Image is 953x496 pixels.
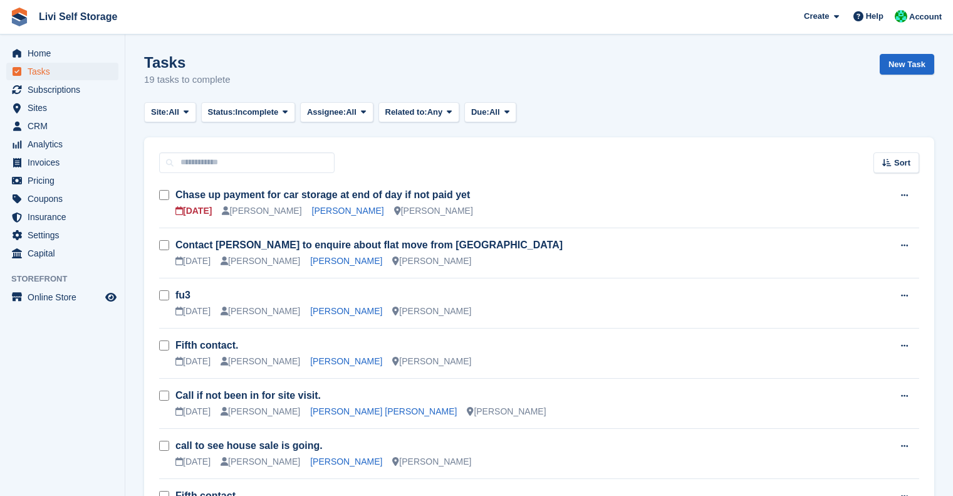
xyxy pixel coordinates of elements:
[310,406,457,416] a: [PERSON_NAME] [PERSON_NAME]
[28,81,103,98] span: Subscriptions
[866,10,883,23] span: Help
[11,273,125,285] span: Storefront
[221,305,300,318] div: [PERSON_NAME]
[175,455,211,468] div: [DATE]
[6,288,118,306] a: menu
[221,405,300,418] div: [PERSON_NAME]
[310,256,382,266] a: [PERSON_NAME]
[28,135,103,153] span: Analytics
[880,54,934,75] a: New Task
[6,245,118,262] a: menu
[804,10,829,23] span: Create
[103,290,118,305] a: Preview store
[175,390,321,401] a: Call if not been in for site visit.
[221,455,300,468] div: [PERSON_NAME]
[28,172,103,189] span: Pricing
[28,190,103,208] span: Coupons
[894,157,910,169] span: Sort
[28,245,103,262] span: Capital
[144,73,231,87] p: 19 tasks to complete
[392,455,471,468] div: [PERSON_NAME]
[175,340,238,351] a: Fifth contact.
[144,102,196,123] button: Site: All
[151,106,169,119] span: Site:
[28,208,103,226] span: Insurance
[300,102,373,123] button: Assignee: All
[175,290,190,300] a: fu3
[10,8,29,26] img: stora-icon-8386f47178a22dfd0bd8f6a31ec36ba5ce8667c1dd55bd0f319d3a0aa187defe.svg
[6,63,118,80] a: menu
[28,117,103,135] span: CRM
[28,63,103,80] span: Tasks
[28,226,103,244] span: Settings
[394,204,473,218] div: [PERSON_NAME]
[467,405,546,418] div: [PERSON_NAME]
[392,255,471,268] div: [PERSON_NAME]
[489,106,500,119] span: All
[175,255,211,268] div: [DATE]
[175,405,211,418] div: [DATE]
[307,106,346,119] span: Assignee:
[464,102,516,123] button: Due: All
[221,255,300,268] div: [PERSON_NAME]
[28,154,103,171] span: Invoices
[385,106,427,119] span: Related to:
[6,117,118,135] a: menu
[236,106,279,119] span: Incomplete
[201,102,295,123] button: Status: Incomplete
[310,306,382,316] a: [PERSON_NAME]
[6,81,118,98] a: menu
[221,355,300,368] div: [PERSON_NAME]
[208,106,236,119] span: Status:
[471,106,489,119] span: Due:
[144,54,231,71] h1: Tasks
[895,10,907,23] img: Joe Robertson
[378,102,459,123] button: Related to: Any
[427,106,443,119] span: Any
[312,206,384,216] a: [PERSON_NAME]
[175,305,211,318] div: [DATE]
[6,208,118,226] a: menu
[6,99,118,117] a: menu
[346,106,357,119] span: All
[175,440,323,451] a: call to see house sale is going.
[392,305,471,318] div: [PERSON_NAME]
[6,172,118,189] a: menu
[909,11,942,23] span: Account
[28,99,103,117] span: Sites
[6,226,118,244] a: menu
[6,45,118,62] a: menu
[392,355,471,368] div: [PERSON_NAME]
[175,355,211,368] div: [DATE]
[6,190,118,208] a: menu
[222,204,301,218] div: [PERSON_NAME]
[310,456,382,467] a: [PERSON_NAME]
[34,6,122,27] a: Livi Self Storage
[6,154,118,171] a: menu
[175,240,563,250] a: Contact [PERSON_NAME] to enquire about flat move from [GEOGRAPHIC_DATA]
[169,106,179,119] span: All
[28,45,103,62] span: Home
[175,204,212,218] div: [DATE]
[28,288,103,306] span: Online Store
[175,189,470,200] a: Chase up payment for car storage at end of day if not paid yet
[6,135,118,153] a: menu
[310,356,382,366] a: [PERSON_NAME]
